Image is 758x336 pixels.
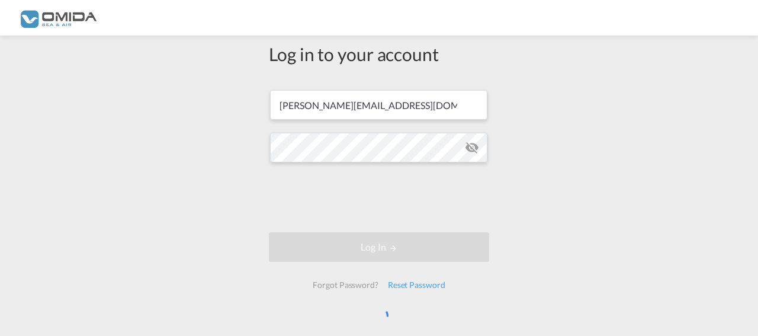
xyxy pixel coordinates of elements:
input: Enter email/phone number [270,90,487,120]
button: LOGIN [269,232,489,262]
iframe: reCAPTCHA [289,174,469,220]
img: 459c566038e111ed959c4fc4f0a4b274.png [18,5,98,31]
div: Reset Password [383,274,450,296]
div: Forgot Password? [308,274,383,296]
md-icon: icon-eye-off [465,140,479,155]
div: Log in to your account [269,41,489,66]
